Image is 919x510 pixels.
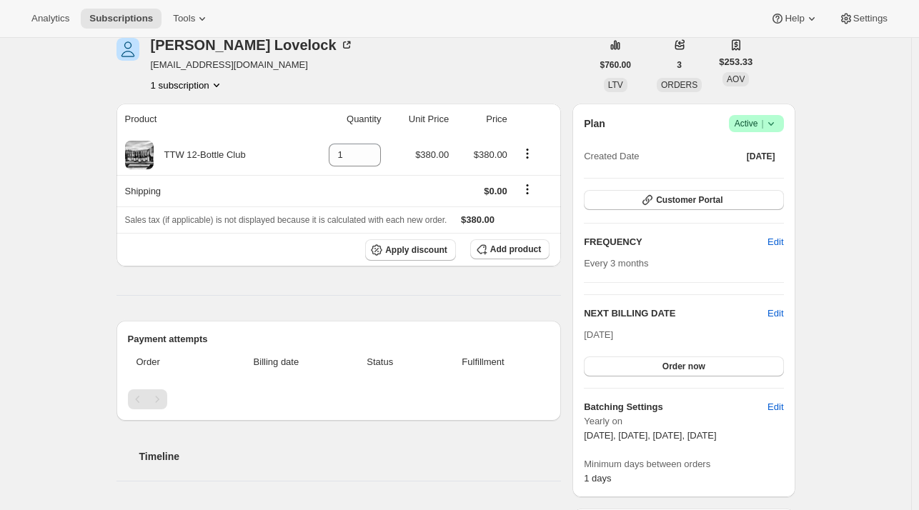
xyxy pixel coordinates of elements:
span: Order now [662,361,705,372]
button: 3 [668,55,690,75]
div: TTW 12-Bottle Club [154,148,246,162]
button: Order now [584,356,783,376]
span: Add product [490,244,541,255]
span: Fulfillment [425,355,541,369]
button: Edit [768,306,783,321]
span: Active [735,116,778,131]
h2: FREQUENCY [584,235,768,249]
span: Settings [853,13,888,24]
div: [PERSON_NAME] Lovelock [151,38,354,52]
button: Product actions [151,78,224,92]
button: Tools [164,9,218,29]
button: Edit [759,396,792,419]
span: Sales tax (if applicable) is not displayed because it is calculated with each new order. [125,215,447,225]
span: AOV [727,74,745,84]
span: LTV [608,80,623,90]
span: Every 3 months [584,258,648,269]
th: Price [453,104,512,135]
span: Help [785,13,804,24]
th: Product [116,104,302,135]
span: Subscriptions [89,13,153,24]
span: | [761,118,763,129]
span: [DATE], [DATE], [DATE], [DATE] [584,430,716,441]
button: [DATE] [738,146,784,166]
span: 1 days [584,473,611,484]
span: $0.00 [484,186,507,196]
span: [DATE] [584,329,613,340]
h2: Timeline [139,449,562,464]
span: Billing date [217,355,335,369]
h6: Batching Settings [584,400,768,414]
span: $760.00 [600,59,631,71]
h2: Payment attempts [128,332,550,346]
h2: Plan [584,116,605,131]
span: Analytics [31,13,69,24]
span: ORDERS [661,80,697,90]
span: Created Date [584,149,639,164]
nav: Pagination [128,389,550,409]
button: Analytics [23,9,78,29]
span: Tools [173,13,195,24]
span: $380.00 [415,149,449,160]
button: Add product [470,239,550,259]
span: $253.33 [719,55,752,69]
th: Quantity [302,104,386,135]
button: Customer Portal [584,190,783,210]
span: Edit [768,235,783,249]
span: Minimum days between orders [584,457,783,471]
span: Apply discount [385,244,447,256]
span: [DATE] [747,151,775,162]
button: Edit [759,231,792,254]
span: Status [344,355,417,369]
button: Apply discount [365,239,456,261]
span: [EMAIL_ADDRESS][DOMAIN_NAME] [151,58,354,72]
button: Shipping actions [516,181,539,197]
th: Order [128,346,214,378]
h2: NEXT BILLING DATE [584,306,768,321]
button: Settings [830,9,896,29]
th: Shipping [116,175,302,206]
button: Subscriptions [81,9,162,29]
span: $380.00 [461,214,495,225]
span: Customer Portal [656,194,722,206]
th: Unit Price [385,104,453,135]
button: Product actions [516,146,539,161]
span: Neil Lovelock [116,38,139,61]
span: $380.00 [474,149,507,160]
span: Yearly on [584,414,783,429]
button: $760.00 [592,55,640,75]
button: Help [762,9,827,29]
img: product img [125,141,154,169]
span: Edit [768,400,783,414]
span: 3 [677,59,682,71]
